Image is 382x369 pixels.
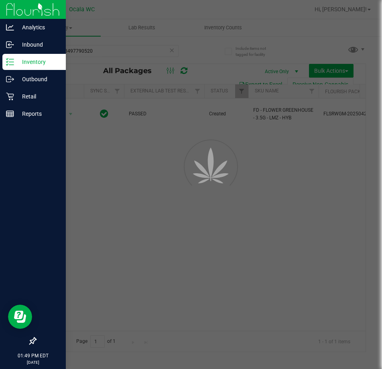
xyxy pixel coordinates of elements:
p: [DATE] [4,359,62,365]
p: 01:49 PM EDT [4,352,62,359]
p: Reports [14,109,62,119]
p: Inbound [14,40,62,49]
inline-svg: Inbound [6,41,14,49]
inline-svg: Reports [6,110,14,118]
p: Inventory [14,57,62,67]
p: Retail [14,92,62,101]
iframe: Resource center [8,305,32,329]
inline-svg: Analytics [6,23,14,31]
p: Analytics [14,23,62,32]
inline-svg: Inventory [6,58,14,66]
inline-svg: Retail [6,92,14,100]
p: Outbound [14,74,62,84]
inline-svg: Outbound [6,75,14,83]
